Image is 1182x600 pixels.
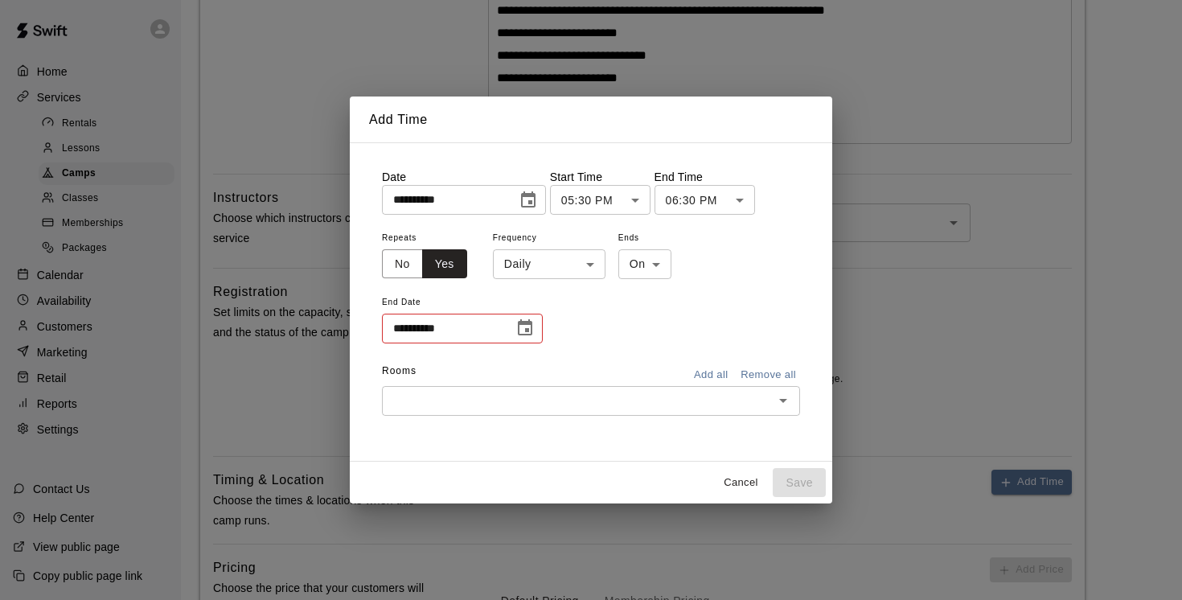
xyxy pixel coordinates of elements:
p: Date [382,169,546,185]
button: Choose date [509,312,541,344]
p: End Time [655,169,755,185]
h2: Add Time [350,97,832,143]
div: 06:30 PM [655,185,755,215]
div: On [618,249,671,279]
span: Ends [618,228,671,249]
button: Open [772,389,794,412]
button: No [382,249,423,279]
span: End Date [382,292,543,314]
span: Frequency [493,228,605,249]
button: Remove all [737,363,800,388]
button: Choose date, selected date is Sep 15, 2025 [512,184,544,216]
span: Repeats [382,228,480,249]
span: Rooms [382,365,417,376]
button: Cancel [715,471,766,495]
p: Start Time [550,169,651,185]
button: Add all [685,363,737,388]
button: Yes [422,249,467,279]
div: Daily [493,249,605,279]
div: outlined button group [382,249,467,279]
div: 05:30 PM [550,185,651,215]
